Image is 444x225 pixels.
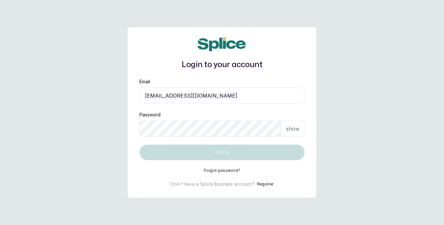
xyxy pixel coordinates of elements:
[171,181,255,187] p: Don't have a Splice Business account?
[139,112,161,118] label: Password
[139,78,150,85] label: Email
[139,145,305,160] button: Log in
[204,168,241,173] button: Forgot password?
[139,59,305,71] h1: Login to your account
[139,88,305,104] input: email@acme.com
[257,181,273,187] button: Register
[286,125,299,133] p: show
